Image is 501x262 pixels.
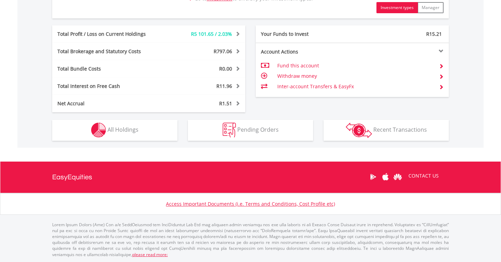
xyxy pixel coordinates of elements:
span: Pending Orders [237,126,279,133]
a: CONTACT US [404,166,444,186]
div: Your Funds to Invest [256,31,352,38]
img: holdings-wht.png [91,123,106,138]
div: Total Interest on Free Cash [52,83,165,90]
button: All Holdings [52,120,177,141]
a: please read more: [132,252,168,257]
span: R15.21 [426,31,442,37]
span: R5 101.65 / 2.03% [191,31,232,37]
span: R0.00 [219,65,232,72]
img: transactions-zar-wht.png [346,123,372,138]
img: pending_instructions-wht.png [223,123,236,138]
span: R11.96 [216,83,232,89]
td: Withdraw money [277,71,434,81]
span: Recent Transactions [373,126,427,133]
div: Total Bundle Costs [52,65,165,72]
span: All Holdings [108,126,138,133]
a: Huawei [391,166,404,188]
a: Apple [379,166,391,188]
a: Access Important Documents (i.e. Terms and Conditions, Cost Profile etc) [166,200,335,207]
p: Lorem Ipsum Dolors (Ame) Con a/e SeddOeiusmod tem InciDiduntut Lab Etd mag aliquaen admin veniamq... [52,222,449,257]
div: Total Profit / Loss on Current Holdings [52,31,165,38]
button: Manager [417,2,444,13]
span: R1.51 [219,100,232,107]
span: R797.06 [214,48,232,55]
a: EasyEquities [52,162,92,193]
td: Fund this account [277,60,434,71]
td: Inter-account Transfers & EasyFx [277,81,434,92]
button: Investment types [376,2,418,13]
div: Net Accrual [52,100,165,107]
button: Recent Transactions [324,120,449,141]
a: Google Play [367,166,379,188]
button: Pending Orders [188,120,313,141]
div: Total Brokerage and Statutory Costs [52,48,165,55]
div: Account Actions [256,48,352,55]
